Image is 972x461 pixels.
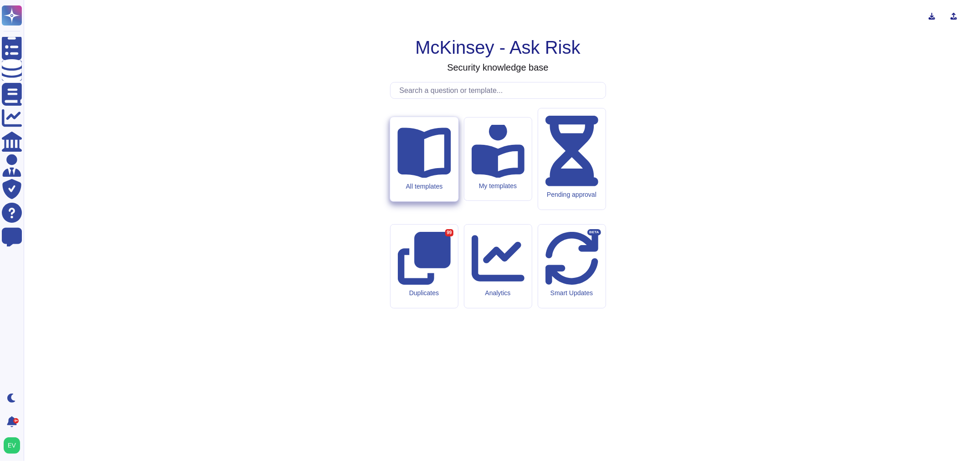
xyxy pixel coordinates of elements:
div: Analytics [472,289,525,297]
div: BETA [587,229,601,236]
div: 9+ [13,418,19,424]
div: Smart Updates [545,289,598,297]
div: 99 [445,229,453,236]
img: user [4,437,20,454]
h3: Security knowledge base [447,62,548,73]
input: Search a question or template... [395,82,606,98]
h1: McKinsey - Ask Risk [415,36,580,58]
div: My templates [472,182,525,190]
div: All templates [397,182,451,190]
button: user [2,435,26,456]
div: Duplicates [398,289,451,297]
div: Pending approval [545,191,598,199]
